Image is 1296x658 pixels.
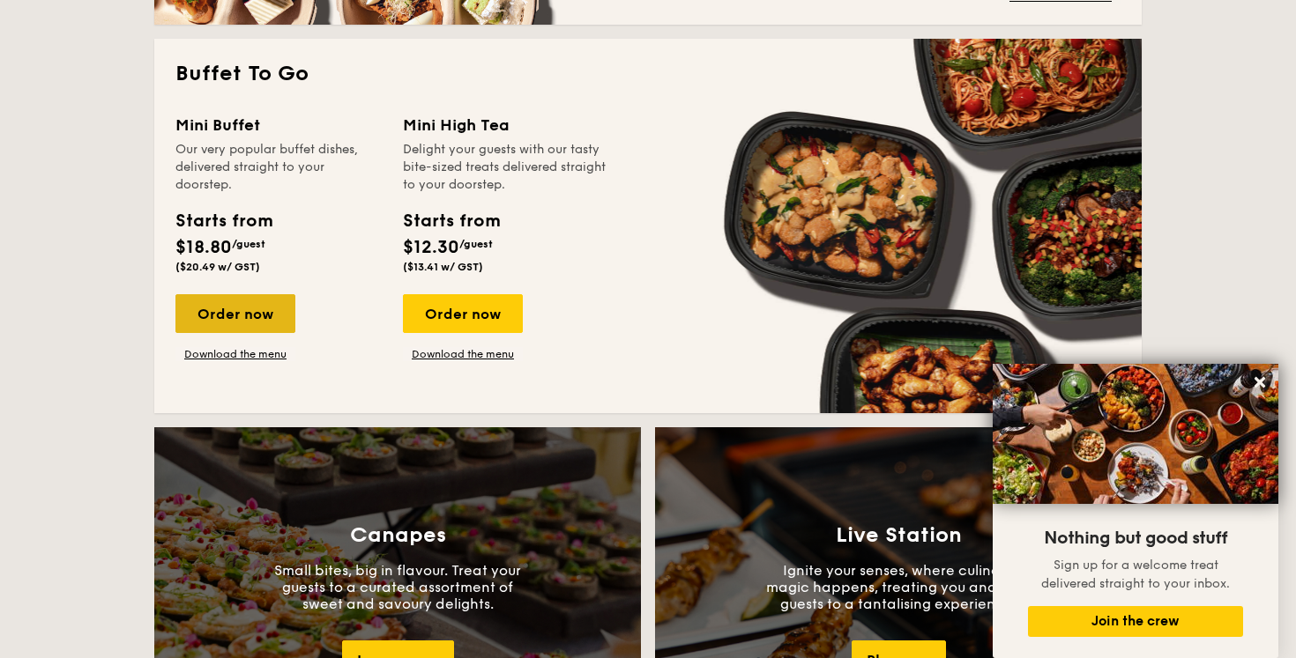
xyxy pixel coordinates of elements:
span: /guest [232,238,265,250]
span: ($20.49 w/ GST) [175,261,260,273]
h3: Canapes [350,523,446,548]
div: Mini High Tea [403,113,609,137]
div: Starts from [175,208,272,234]
button: Close [1246,368,1274,396]
img: DSC07876-Edit02-Large.jpeg [993,364,1278,504]
button: Join the crew [1028,606,1243,637]
span: ($13.41 w/ GST) [403,261,483,273]
div: Delight your guests with our tasty bite-sized treats delivered straight to your doorstep. [403,141,609,194]
div: Starts from [403,208,499,234]
a: Download the menu [403,347,523,361]
div: Mini Buffet [175,113,382,137]
span: $12.30 [403,237,459,258]
p: Small bites, big in flavour. Treat your guests to a curated assortment of sweet and savoury delig... [265,562,530,612]
h2: Buffet To Go [175,60,1121,88]
div: Our very popular buffet dishes, delivered straight to your doorstep. [175,141,382,194]
p: Ignite your senses, where culinary magic happens, treating you and your guests to a tantalising e... [766,562,1031,612]
h3: Live Station [836,523,962,548]
span: Nothing but good stuff [1044,528,1227,549]
span: Sign up for a welcome treat delivered straight to your inbox. [1041,558,1230,591]
div: Order now [175,294,295,333]
a: Download the menu [175,347,295,361]
span: $18.80 [175,237,232,258]
div: Order now [403,294,523,333]
span: /guest [459,238,493,250]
